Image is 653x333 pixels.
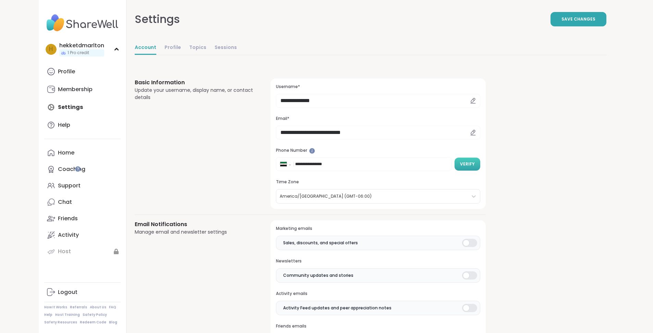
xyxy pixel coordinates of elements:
a: Sessions [215,41,237,55]
a: Support [44,177,121,194]
div: Support [58,182,81,189]
div: Friends [58,215,78,222]
span: Community updates and stories [283,272,353,279]
button: Verify [455,158,480,171]
a: Chat [44,194,121,210]
span: 1 Pro credit [68,50,89,56]
a: About Us [90,305,106,310]
h3: Marketing emails [276,226,480,232]
div: Settings [135,11,180,27]
iframe: Spotlight [75,166,81,172]
div: Coaching [58,165,85,173]
div: hekketdmarlton [59,42,104,49]
button: Save Changes [551,12,606,26]
span: Sales, discounts, and special offers [283,240,358,246]
a: Blog [109,320,117,325]
div: Update your username, display name, or contact details [135,87,254,101]
a: Help [44,312,52,317]
h3: Friends emails [276,323,480,329]
div: Membership [58,86,93,93]
h3: Newsletters [276,258,480,264]
h3: Username* [276,84,480,90]
span: Activity Feed updates and peer appreciation notes [283,305,391,311]
a: Safety Resources [44,320,77,325]
a: Activity [44,227,121,243]
div: Profile [58,68,75,75]
div: Activity [58,231,79,239]
div: Host [58,248,71,255]
a: How It Works [44,305,67,310]
div: Help [58,121,70,129]
a: Home [44,145,121,161]
span: Verify [460,161,475,167]
h3: Activity emails [276,291,480,297]
a: Host [44,243,121,260]
a: Help [44,117,121,133]
a: Topics [189,41,206,55]
span: Save Changes [561,16,595,22]
a: Profile [165,41,181,55]
div: Logout [58,288,77,296]
div: Manage email and newsletter settings [135,229,254,236]
h3: Email Notifications [135,220,254,229]
a: Account [135,41,156,55]
div: Home [58,149,74,157]
a: Redeem Code [80,320,106,325]
a: FAQ [109,305,116,310]
a: Friends [44,210,121,227]
h3: Phone Number [276,148,480,153]
a: Membership [44,81,121,98]
a: Coaching [44,161,121,177]
h3: Basic Information [135,78,254,87]
iframe: Spotlight [309,148,315,154]
h3: Time Zone [276,179,480,185]
a: Referrals [70,305,87,310]
a: Logout [44,284,121,300]
a: Host Training [55,312,80,317]
a: Profile [44,63,121,80]
img: ShareWell Nav Logo [44,11,121,35]
div: Chat [58,198,72,206]
span: h [49,45,53,54]
h3: Email* [276,116,480,122]
a: Safety Policy [83,312,107,317]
